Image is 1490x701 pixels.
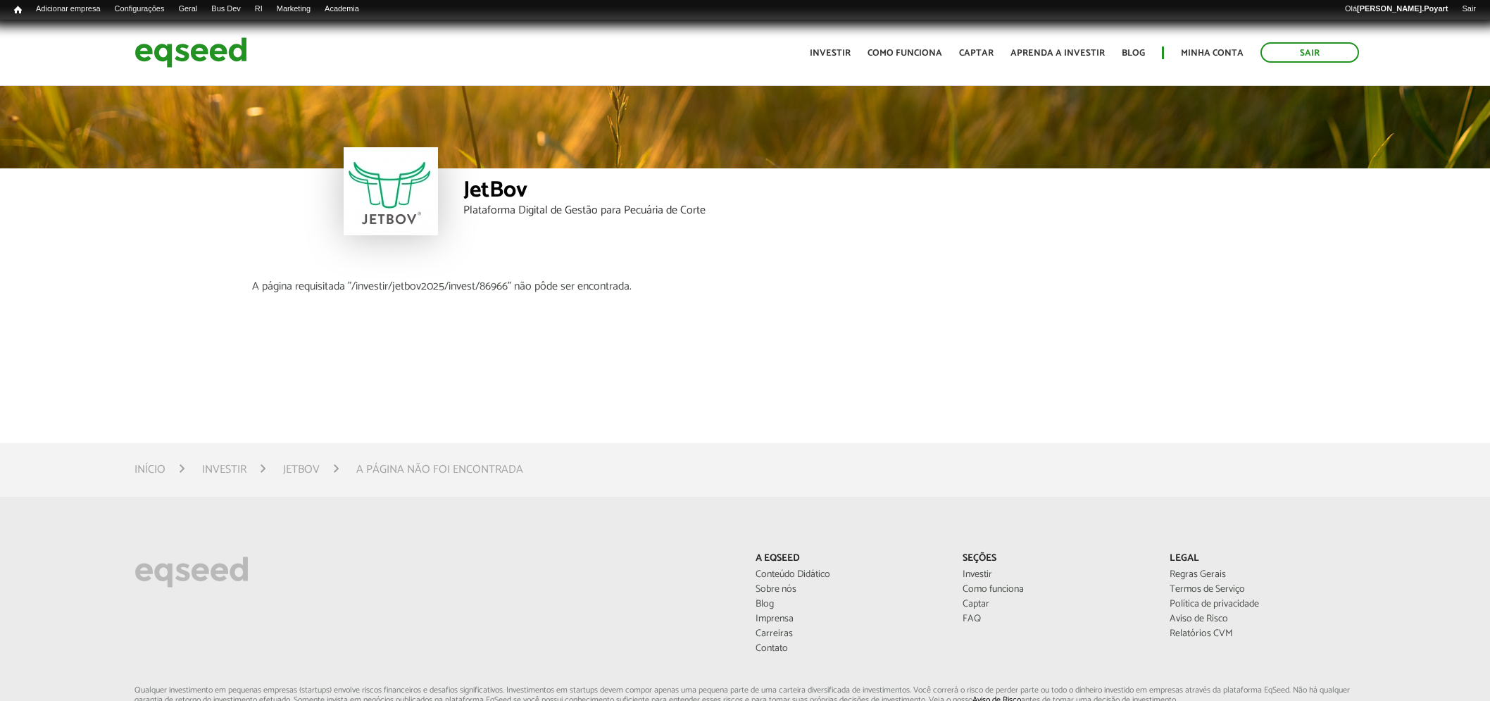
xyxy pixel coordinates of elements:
[1170,585,1356,595] a: Termos de Serviço
[463,179,1146,205] div: JetBov
[134,553,249,591] img: EqSeed Logo
[1170,570,1356,580] a: Regras Gerais
[171,4,204,15] a: Geral
[1260,42,1359,63] a: Sair
[1010,49,1105,58] a: Aprenda a investir
[29,4,108,15] a: Adicionar empresa
[1170,629,1356,639] a: Relatórios CVM
[14,5,22,15] span: Início
[756,600,941,609] a: Blog
[963,585,1148,595] a: Como funciona
[1338,4,1455,15] a: Olá[PERSON_NAME].Poyart
[134,464,165,476] a: Início
[963,614,1148,624] a: FAQ
[318,4,366,15] a: Academia
[1122,49,1145,58] a: Blog
[756,570,941,580] a: Conteúdo Didático
[7,4,29,17] a: Início
[248,4,270,15] a: RI
[356,460,523,479] li: A página não foi encontrada
[868,49,942,58] a: Como funciona
[963,600,1148,609] a: Captar
[963,553,1148,565] p: Seções
[963,570,1148,580] a: Investir
[463,205,1146,216] div: Plataforma Digital de Gestão para Pecuária de Corte
[810,49,851,58] a: Investir
[270,4,318,15] a: Marketing
[756,629,941,639] a: Carreiras
[1181,49,1244,58] a: Minha conta
[134,34,247,71] img: EqSeed
[959,49,994,58] a: Captar
[756,614,941,624] a: Imprensa
[1170,553,1356,565] p: Legal
[202,464,246,476] a: Investir
[1455,4,1483,15] a: Sair
[1357,4,1448,13] strong: [PERSON_NAME].Poyart
[1170,614,1356,624] a: Aviso de Risco
[1170,600,1356,609] a: Política de privacidade
[108,4,172,15] a: Configurações
[252,281,1239,292] section: A página requisitada "/investir/jetbov2025/invest/86966" não pôde ser encontrada.
[283,464,320,476] a: JetBov
[756,585,941,595] a: Sobre nós
[756,553,941,565] p: A EqSeed
[204,4,248,15] a: Bus Dev
[756,644,941,654] a: Contato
